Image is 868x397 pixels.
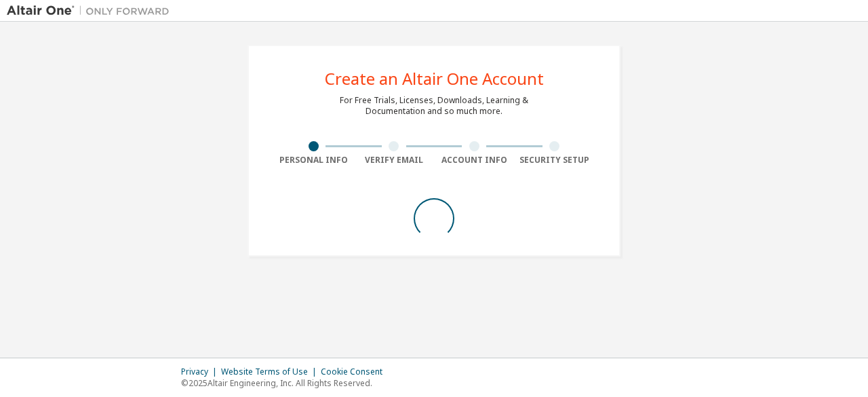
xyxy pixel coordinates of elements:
div: Security Setup [515,155,595,166]
div: Create an Altair One Account [325,71,544,87]
div: Account Info [434,155,515,166]
div: For Free Trials, Licenses, Downloads, Learning & Documentation and so much more. [340,95,528,117]
div: Privacy [181,366,221,377]
div: Cookie Consent [321,366,391,377]
div: Website Terms of Use [221,366,321,377]
div: Verify Email [354,155,435,166]
div: Personal Info [273,155,354,166]
p: © 2025 Altair Engineering, Inc. All Rights Reserved. [181,377,391,389]
img: Altair One [7,4,176,18]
